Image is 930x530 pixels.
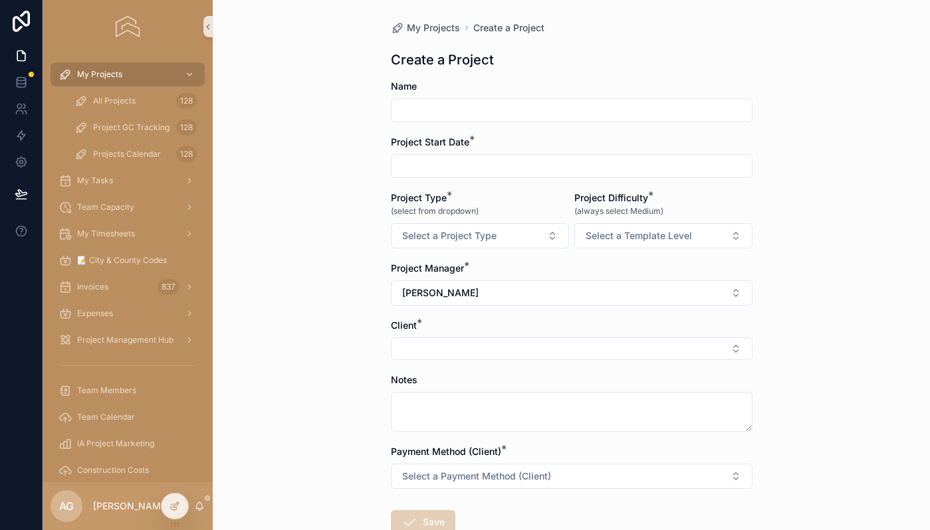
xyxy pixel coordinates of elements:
span: My Projects [77,69,122,80]
span: All Projects [93,96,136,106]
span: Project Difficulty [574,192,648,203]
a: Projects Calendar128 [66,142,205,166]
a: Team Members [51,379,205,402]
p: [PERSON_NAME] [93,499,170,513]
img: App logo [116,16,139,37]
span: My Projects [407,21,460,35]
span: Project GC Tracking [93,122,170,133]
a: My Projects [391,21,460,35]
h1: Create a Project [391,50,494,69]
div: 837 [158,279,179,295]
a: 📝 City & County Codes [51,248,205,272]
a: Create a Project [473,21,544,35]
a: Invoices837 [51,275,205,299]
a: Project Management Hub [51,328,205,352]
span: Payment Method (Client) [391,446,501,457]
a: Project GC Tracking128 [66,116,205,139]
span: 📝 City & County Codes [77,255,167,266]
button: Select Button [574,223,753,248]
a: Construction Costs [51,458,205,482]
span: Select a Payment Method (Client) [402,470,551,483]
span: Project Type [391,192,447,203]
span: My Timesheets [77,228,135,239]
span: Team Members [77,385,136,396]
span: Expenses [77,308,113,319]
a: My Tasks [51,169,205,193]
button: Select Button [391,337,753,360]
a: My Timesheets [51,222,205,246]
div: scrollable content [43,53,213,482]
span: (always select Medium) [574,206,663,217]
a: All Projects128 [66,89,205,113]
span: [PERSON_NAME] [402,286,479,300]
span: Team Capacity [77,202,134,213]
div: 128 [176,146,197,162]
a: Expenses [51,302,205,325]
a: My Projects [51,62,205,86]
button: Select Button [391,223,569,248]
span: Notes [391,374,417,385]
a: Team Capacity [51,195,205,219]
div: 128 [176,93,197,109]
a: IA Project Marketing [51,432,205,456]
span: Project Start Date [391,136,469,147]
a: Team Calendar [51,405,205,429]
span: Client [391,319,417,331]
span: Select a Template Level [586,229,692,242]
span: Select a Project Type [402,229,497,242]
span: Invoices [77,282,108,292]
button: Select Button [391,464,753,489]
div: 128 [176,120,197,135]
span: (select from dropdown) [391,206,479,217]
span: Construction Costs [77,465,149,476]
span: Project Management Hub [77,335,174,345]
button: Select Button [391,280,753,306]
span: My Tasks [77,175,113,186]
span: Name [391,80,417,92]
span: Team Calendar [77,412,135,422]
span: Projects Calendar [93,149,161,159]
span: IA Project Marketing [77,438,154,449]
span: Project Manager [391,262,464,274]
span: AG [59,498,74,514]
